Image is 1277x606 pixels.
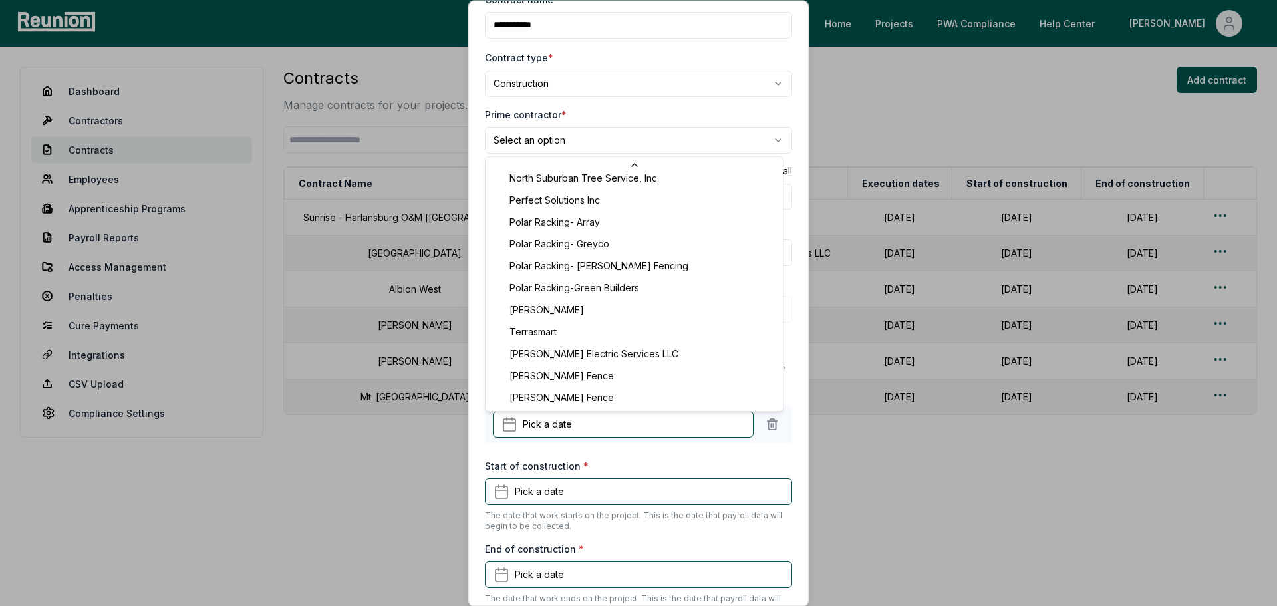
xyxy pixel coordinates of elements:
[509,281,639,295] span: Polar Racking-Green Builders
[509,215,600,229] span: Polar Racking- Array
[509,259,688,273] span: Polar Racking- [PERSON_NAME] Fencing
[509,369,614,382] span: [PERSON_NAME] Fence
[509,325,557,339] span: Terrasmart
[509,237,609,251] span: Polar Racking- Greyco
[509,303,584,317] span: [PERSON_NAME]
[509,347,678,361] span: [PERSON_NAME] Electric Services LLC
[509,193,602,207] span: Perfect Solutions Inc.
[509,171,659,185] span: North Suburban Tree Service, Inc.
[509,390,614,404] span: [PERSON_NAME] Fence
